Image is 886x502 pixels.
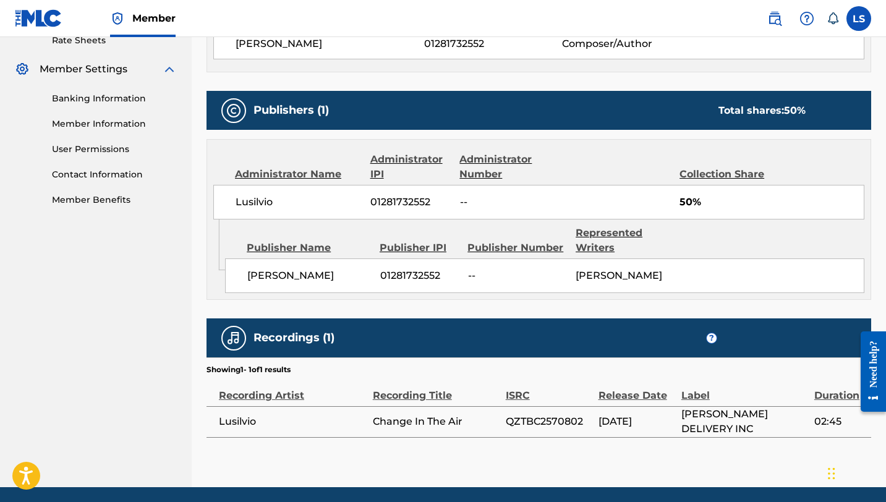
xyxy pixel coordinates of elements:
a: Member Benefits [52,194,177,206]
h5: Recordings (1) [253,331,334,345]
div: Release Date [598,375,675,403]
div: Publisher IPI [380,240,458,255]
div: Drag [828,455,835,492]
img: Top Rightsholder [110,11,125,26]
div: ISRC [506,375,592,403]
div: Publisher Number [467,240,566,255]
span: [PERSON_NAME] DELIVERY INC [681,407,808,436]
img: expand [162,62,177,77]
span: [PERSON_NAME] [247,268,370,283]
img: Publishers [226,103,241,118]
span: Lusilvio [219,414,367,429]
div: Recording Artist [219,375,367,403]
span: 01281732552 [424,36,563,51]
a: Contact Information [52,168,177,181]
div: Collection Share [679,167,774,182]
span: QZTBC2570802 [506,414,592,429]
span: Member Settings [40,62,127,77]
img: Recordings [226,331,241,346]
iframe: Resource Center [851,321,886,421]
div: Recording Title [373,375,500,403]
span: [PERSON_NAME] [236,36,424,51]
img: search [767,11,782,26]
div: Notifications [827,12,839,25]
span: Member [132,11,176,25]
h5: Publishers (1) [253,103,329,117]
div: User Menu [846,6,871,31]
img: help [799,11,814,26]
div: Help [794,6,819,31]
span: [PERSON_NAME] [576,270,662,281]
span: Lusilvio [236,195,361,210]
div: Administrator Name [235,167,361,182]
div: Total shares: [718,103,806,118]
div: Administrator IPI [370,152,451,182]
a: Member Information [52,117,177,130]
iframe: Chat Widget [824,443,886,502]
div: Label [681,375,808,403]
span: -- [460,195,561,210]
img: Member Settings [15,62,30,77]
div: Duration [814,375,865,403]
a: User Permissions [52,143,177,156]
div: Publisher Name [247,240,370,255]
p: Showing 1 - 1 of 1 results [207,364,291,375]
div: Administrator Number [459,152,560,182]
span: 50 % [784,104,806,116]
img: MLC Logo [15,9,62,27]
span: ? [707,333,717,343]
div: Represented Writers [576,226,675,255]
span: -- [468,268,566,283]
span: 02:45 [814,414,865,429]
span: 01281732552 [380,268,459,283]
a: Public Search [762,6,787,31]
span: [DATE] [598,414,675,429]
a: Rate Sheets [52,34,177,47]
span: Composer/Author [562,36,688,51]
a: Banking Information [52,92,177,105]
span: 01281732552 [370,195,451,210]
span: Change In The Air [373,414,500,429]
span: 50% [679,195,864,210]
